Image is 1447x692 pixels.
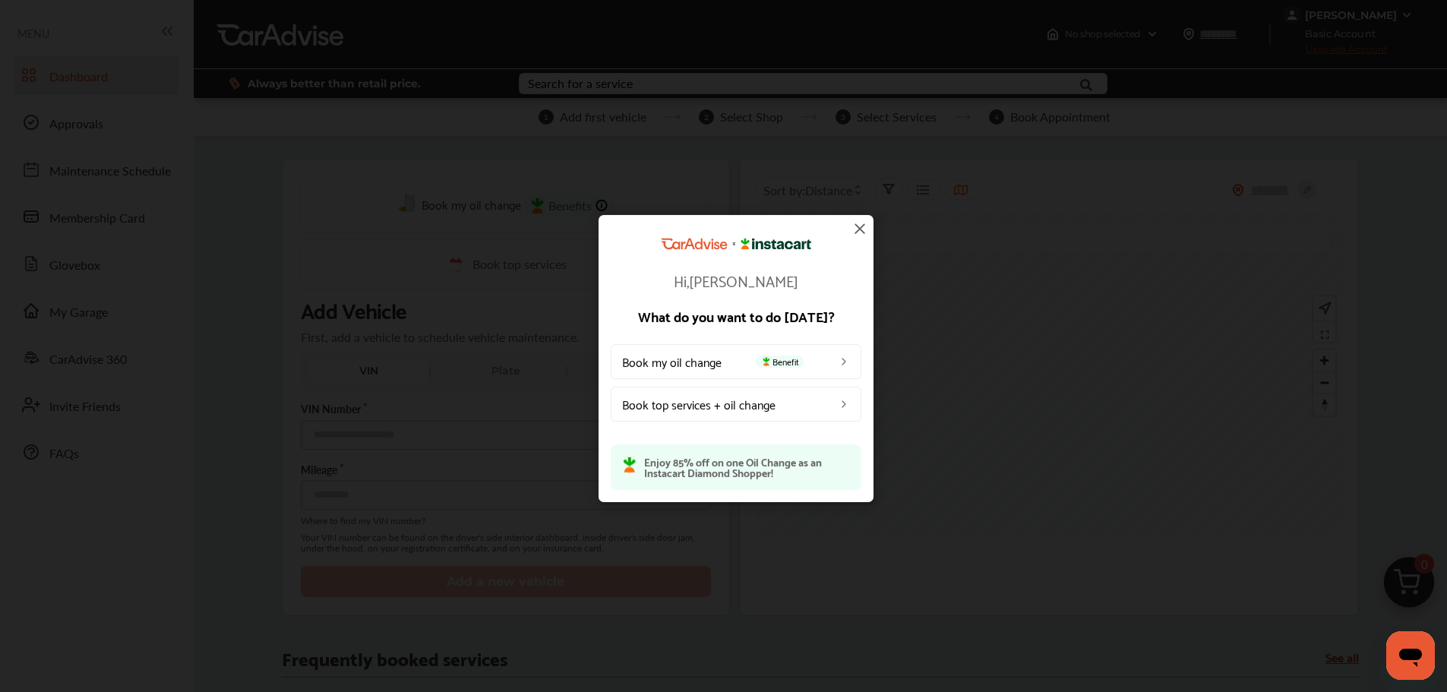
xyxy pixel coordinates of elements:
img: left_arrow_icon.0f472efe.svg [838,355,850,367]
img: instacart-icon.73bd83c2.svg [760,356,772,365]
iframe: Button to launch messaging window [1386,631,1435,680]
span: Benefit [756,355,804,367]
p: Enjoy 85% off on one Oil Change as an Instacart Diamond Shopper! [644,456,849,477]
img: left_arrow_icon.0f472efe.svg [838,397,850,409]
img: close-icon.a004319c.svg [851,220,869,238]
a: Book my oil changeBenefit [611,343,861,378]
a: Book top services + oil change [611,386,861,421]
img: CarAdvise Instacart Logo [661,238,811,250]
p: Hi, [PERSON_NAME] [611,272,861,287]
img: instacart-icon.73bd83c2.svg [623,456,637,472]
p: What do you want to do [DATE]? [611,308,861,322]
